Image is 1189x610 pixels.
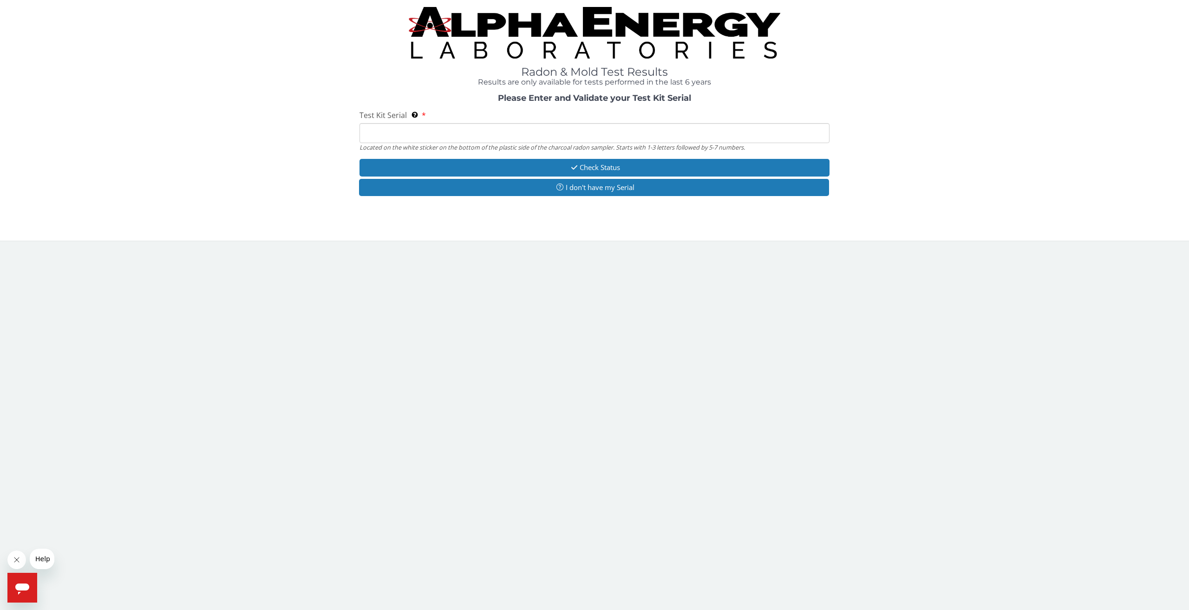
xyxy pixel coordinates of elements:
h1: Radon & Mold Test Results [359,66,830,78]
iframe: Close message [7,551,26,569]
strong: Please Enter and Validate your Test Kit Serial [498,93,691,103]
button: Check Status [359,159,830,176]
h4: Results are only available for tests performed in the last 6 years [359,78,830,86]
iframe: Button to launch messaging window [7,573,37,603]
button: I don't have my Serial [359,179,829,196]
iframe: Message from company [30,549,54,569]
img: TightCrop.jpg [409,7,780,59]
div: Located on the white sticker on the bottom of the plastic side of the charcoal radon sampler. Sta... [359,143,830,151]
span: Test Kit Serial [359,110,407,120]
